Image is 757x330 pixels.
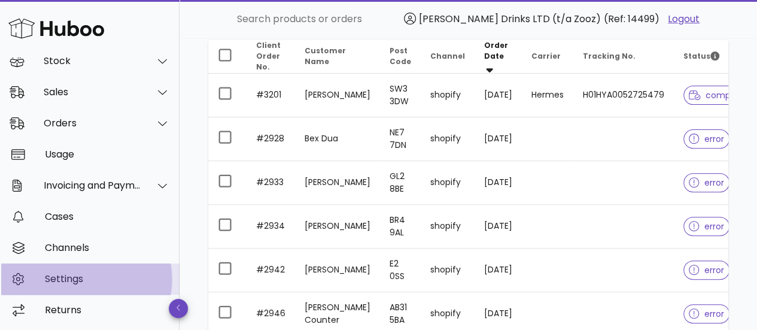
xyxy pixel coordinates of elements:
[583,51,636,61] span: Tracking No.
[247,40,295,74] th: Client Order No.
[247,117,295,161] td: #2928
[247,161,295,205] td: #2933
[419,12,601,26] span: [PERSON_NAME] Drinks LTD (t/a Zooz)
[45,273,170,284] div: Settings
[380,74,421,117] td: SW3 3DW
[295,40,380,74] th: Customer Name
[421,117,475,161] td: shopify
[44,55,141,66] div: Stock
[573,74,674,117] td: H01HYA0052725479
[45,304,170,316] div: Returns
[256,40,281,72] span: Client Order No.
[247,205,295,249] td: #2934
[45,149,170,160] div: Usage
[689,222,724,231] span: error
[44,180,141,191] div: Invoicing and Payments
[689,135,724,143] span: error
[573,40,674,74] th: Tracking No.
[522,40,573,74] th: Carrier
[45,211,170,222] div: Cases
[689,266,724,274] span: error
[247,249,295,292] td: #2942
[421,161,475,205] td: shopify
[380,40,421,74] th: Post Code
[44,86,141,98] div: Sales
[247,74,295,117] td: #3201
[421,205,475,249] td: shopify
[484,40,508,61] span: Order Date
[421,40,475,74] th: Channel
[8,16,104,41] img: Huboo Logo
[380,161,421,205] td: GL2 8BE
[689,310,724,318] span: error
[430,51,465,61] span: Channel
[421,74,475,117] td: shopify
[295,161,380,205] td: [PERSON_NAME]
[305,46,346,66] span: Customer Name
[44,117,141,129] div: Orders
[689,91,747,99] span: complete
[295,249,380,292] td: [PERSON_NAME]
[295,205,380,249] td: [PERSON_NAME]
[380,117,421,161] td: NE7 7DN
[295,117,380,161] td: Bex Dua
[380,205,421,249] td: BR4 9AL
[475,249,522,292] td: [DATE]
[421,249,475,292] td: shopify
[45,242,170,253] div: Channels
[475,74,522,117] td: [DATE]
[689,178,724,187] span: error
[380,249,421,292] td: E2 0SS
[475,205,522,249] td: [DATE]
[522,74,573,117] td: Hermes
[295,74,380,117] td: [PERSON_NAME]
[531,51,561,61] span: Carrier
[683,51,719,61] span: Status
[390,46,411,66] span: Post Code
[604,12,659,26] span: (Ref: 14499)
[475,40,522,74] th: Order Date: Sorted descending. Activate to remove sorting.
[668,12,700,26] a: Logout
[475,161,522,205] td: [DATE]
[475,117,522,161] td: [DATE]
